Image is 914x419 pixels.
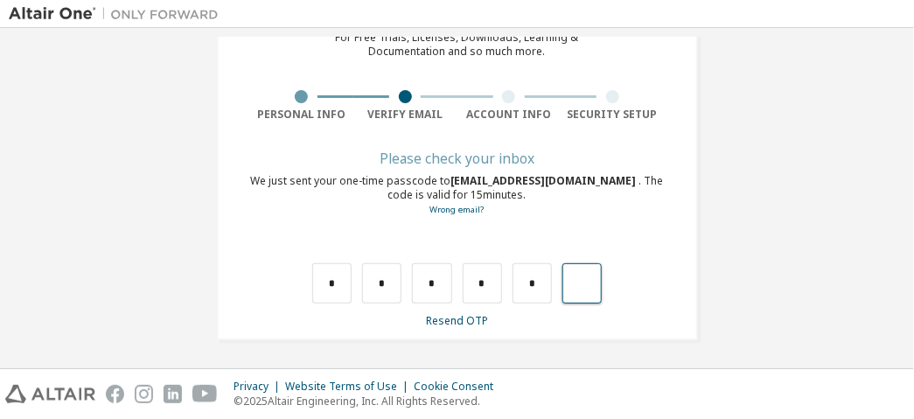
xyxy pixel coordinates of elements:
[457,108,562,122] div: Account Info
[9,5,227,23] img: Altair One
[451,173,639,188] span: [EMAIL_ADDRESS][DOMAIN_NAME]
[430,204,485,215] a: Go back to the registration form
[164,385,182,403] img: linkedin.svg
[106,385,124,403] img: facebook.svg
[135,385,153,403] img: instagram.svg
[234,380,285,394] div: Privacy
[250,174,665,217] div: We just sent your one-time passcode to . The code is valid for 15 minutes.
[353,108,457,122] div: Verify Email
[250,108,354,122] div: Personal Info
[5,385,95,403] img: altair_logo.svg
[234,394,504,409] p: © 2025 Altair Engineering, Inc. All Rights Reserved.
[250,153,665,164] div: Please check your inbox
[192,385,218,403] img: youtube.svg
[336,31,579,59] div: For Free Trials, Licenses, Downloads, Learning & Documentation and so much more.
[426,313,488,328] a: Resend OTP
[414,380,504,394] div: Cookie Consent
[285,380,414,394] div: Website Terms of Use
[561,108,665,122] div: Security Setup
